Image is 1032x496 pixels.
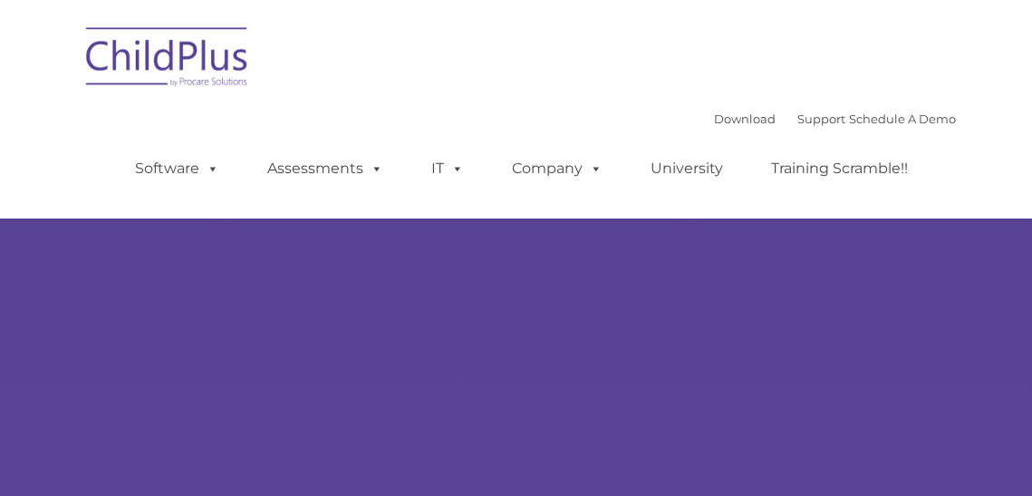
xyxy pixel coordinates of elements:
[249,151,401,187] a: Assessments
[797,112,845,126] a: Support
[632,151,741,187] a: University
[494,151,621,187] a: Company
[714,112,956,126] font: |
[413,151,482,187] a: IT
[849,112,956,126] a: Schedule A Demo
[753,151,926,187] a: Training Scramble!!
[117,151,237,187] a: Software
[77,15,258,105] img: ChildPlus by Procare Solutions
[714,112,776,126] a: Download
